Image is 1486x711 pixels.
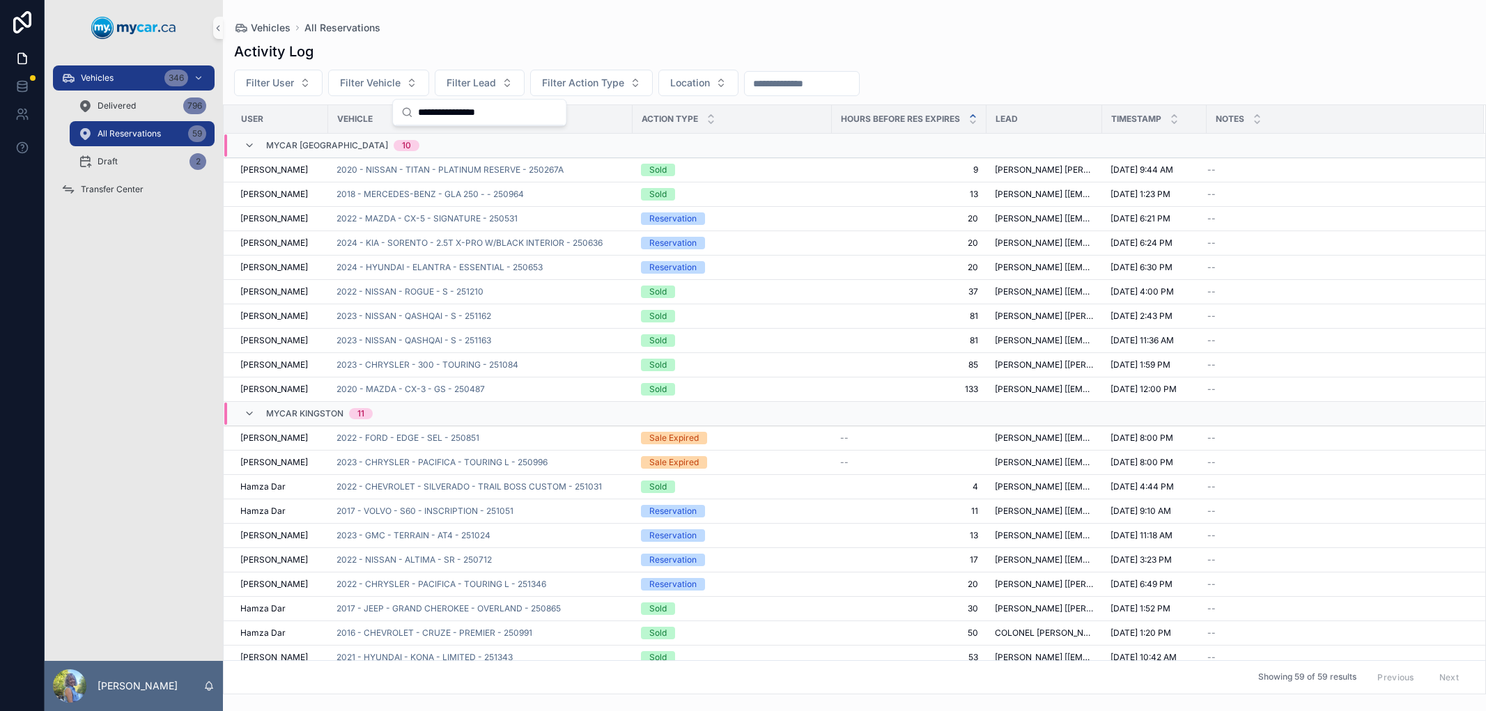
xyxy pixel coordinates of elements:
span: [PERSON_NAME] [[PERSON_NAME][EMAIL_ADDRESS][PERSON_NAME][DOMAIN_NAME]] [995,603,1094,614]
span: [PERSON_NAME] [[EMAIL_ADDRESS][DOMAIN_NAME]] [995,189,1094,200]
span: Hamza Dar [240,603,286,614]
span: [DATE] 1:59 PM [1110,359,1170,370]
span: 20 [840,262,978,273]
a: 2024 - HYUNDAI - ELANTRA - ESSENTIAL - 250653 [336,262,543,273]
span: [PERSON_NAME] [240,189,308,200]
span: 53 [840,652,978,663]
a: 2020 - MAZDA - CX-3 - GS - 250487 [336,384,485,395]
span: [DATE] 1:23 PM [1110,189,1170,200]
span: [PERSON_NAME] [240,237,308,249]
a: 2022 - MAZDA - CX-5 - SIGNATURE - 250531 [336,213,518,224]
span: 9 [840,164,978,175]
div: Reservation [649,212,697,225]
span: 2023 - NISSAN - QASHQAI - S - 251163 [336,335,491,346]
span: Hamza Dar [240,627,286,639]
div: Sold [649,334,667,347]
button: Select Button [328,70,429,96]
a: All Reservations59 [70,121,215,146]
h1: Activity Log [234,42,314,61]
span: [DATE] 11:18 AM [1110,530,1172,541]
a: Draft2 [70,149,215,174]
span: [DATE] 10:42 AM [1110,652,1177,663]
a: 2022 - NISSAN - ALTIMA - SR - 250712 [336,554,492,565]
span: -- [1207,311,1216,322]
div: scrollable content [45,56,223,220]
span: [DATE] 2:43 PM [1110,311,1172,322]
span: 2017 - VOLVO - S60 - INSCRIPTION - 251051 [336,506,513,517]
span: -- [1207,603,1216,614]
span: 17 [840,554,978,565]
a: Vehicles346 [53,65,215,91]
span: [PERSON_NAME] [240,213,308,224]
a: 2022 - CHEVROLET - SILVERADO - TRAIL BOSS CUSTOM - 251031 [336,481,602,492]
span: Showing 59 of 59 results [1258,672,1356,683]
span: -- [1207,262,1216,273]
a: 2016 - CHEVROLET - CRUZE - PREMIER - 250991 [336,627,532,639]
span: -- [1207,627,1216,639]
a: All Reservations [304,21,380,35]
div: Sold [649,651,667,664]
span: [PERSON_NAME] [240,384,308,395]
span: [PERSON_NAME] [[EMAIL_ADDRESS][DOMAIN_NAME]] [995,457,1094,468]
span: [PERSON_NAME] [[EMAIL_ADDRESS][DOMAIN_NAME]] [995,237,1094,249]
div: Sale Expired [649,432,699,444]
a: Vehicles [234,21,291,35]
span: 20 [840,213,978,224]
span: -- [1207,579,1216,590]
div: 59 [188,125,206,142]
span: [PERSON_NAME] [[EMAIL_ADDRESS][DOMAIN_NAME]] [995,554,1094,565]
a: Delivered796 [70,93,215,118]
button: Select Button [234,70,323,96]
div: Sold [649,383,667,396]
span: Vehicles [251,21,291,35]
a: 2020 - NISSAN - TITAN - PLATINUM RESERVE - 250267A [336,164,564,175]
span: [PERSON_NAME] [[EMAIL_ADDRESS][DOMAIN_NAME]] [995,652,1094,663]
a: Transfer Center [53,177,215,202]
span: Draft [98,156,118,167]
div: Reservation [649,578,697,591]
span: Notes [1216,114,1244,125]
span: [PERSON_NAME] [240,262,308,273]
span: 2018 - MERCEDES-BENZ - GLA 250 - - 250964 [336,189,524,200]
div: 2 [189,153,206,170]
p: [PERSON_NAME] [98,679,178,693]
div: Sold [649,286,667,298]
span: [PERSON_NAME] [PERSON_NAME] [[EMAIL_ADDRESS][DOMAIN_NAME]] [995,164,1094,175]
span: [DATE] 6:30 PM [1110,262,1172,273]
div: Sale Expired [649,456,699,469]
a: 2022 - NISSAN - ROGUE - S - 251210 [336,286,483,297]
span: -- [1207,554,1216,565]
div: Sold [649,359,667,371]
span: 2023 - GMC - TERRAIN - AT4 - 251024 [336,530,490,541]
span: 2017 - JEEP - GRAND CHEROKEE - OVERLAND - 250865 [336,603,561,614]
span: [DATE] 6:49 PM [1110,579,1172,590]
span: [PERSON_NAME] [240,554,308,565]
span: [PERSON_NAME] [240,530,308,541]
span: 81 [840,311,978,322]
span: -- [1207,237,1216,249]
span: 13 [840,189,978,200]
span: [PERSON_NAME] [240,432,308,444]
span: [PERSON_NAME] [[EMAIL_ADDRESS][DOMAIN_NAME]] [995,286,1094,297]
span: Vehicle [337,114,373,125]
span: Hamza Dar [240,481,286,492]
span: 20 [840,579,978,590]
span: -- [1207,189,1216,200]
div: 796 [183,97,206,114]
div: 10 [402,140,411,151]
span: Transfer Center [81,184,144,195]
span: -- [1207,652,1216,663]
span: 2023 - CHRYSLER - 300 - TOURING - 251084 [336,359,518,370]
span: Vehicles [81,72,114,84]
span: [DATE] 4:00 PM [1110,286,1174,297]
span: [DATE] 1:20 PM [1110,627,1171,639]
span: [DATE] 6:21 PM [1110,213,1170,224]
span: Action Type [642,114,698,125]
span: -- [1207,481,1216,492]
